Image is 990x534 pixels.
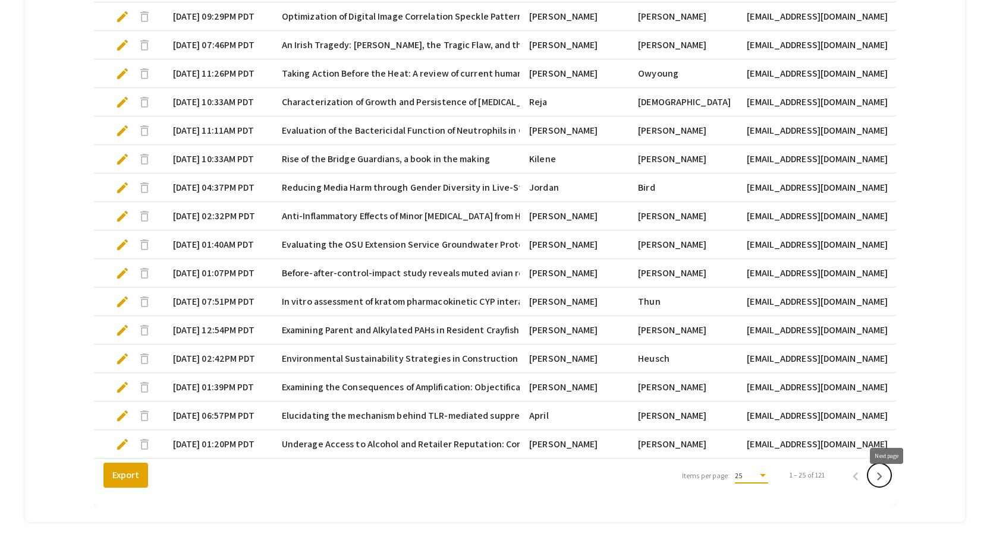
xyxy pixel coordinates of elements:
mat-cell: [PERSON_NAME] [520,373,628,402]
mat-cell: [DATE] 10:33AM PDT [164,145,272,173]
span: edit [115,238,130,252]
mat-cell: [PERSON_NAME] [628,116,737,145]
mat-cell: Bird [628,173,737,202]
mat-cell: [DATE] 01:20PM PDT [164,430,272,459]
button: Export [103,463,148,488]
span: edit [115,152,130,166]
mat-cell: [EMAIL_ADDRESS][DOMAIN_NAME] [737,173,906,202]
mat-cell: [DATE] 11:11AM PDT [164,116,272,145]
mat-cell: [EMAIL_ADDRESS][DOMAIN_NAME] [737,430,906,459]
mat-cell: [EMAIL_ADDRESS][DOMAIN_NAME] [737,31,906,59]
span: Underage Access to Alcohol and Retailer Reputation: Compliance Perceptions Across Chain and Indep... [282,437,772,451]
span: delete [137,295,152,309]
mat-cell: [PERSON_NAME] [520,345,628,373]
span: edit [115,38,130,52]
span: edit [115,352,130,366]
mat-cell: [EMAIL_ADDRESS][DOMAIN_NAME] [737,373,906,402]
mat-cell: [DATE] 01:07PM PDT [164,259,272,287]
span: delete [137,124,152,138]
mat-cell: Jordan [520,173,628,202]
span: edit [115,124,130,138]
span: delete [137,266,152,280]
mat-cell: [DATE] 06:57PM PDT [164,402,272,430]
button: Next page [868,463,891,487]
mat-cell: [PERSON_NAME] [520,259,628,287]
mat-cell: [EMAIL_ADDRESS][DOMAIN_NAME] [737,402,906,430]
span: Examining the Consequences of Amplification: Objectification, Self-Presentation, and Impression F... [282,380,731,394]
span: Evaluating the OSU Extension Service Groundwater Protection Program Outreach [282,238,626,252]
span: edit [115,266,130,280]
span: delete [137,152,152,166]
span: delete [137,209,152,223]
span: Characterization of Growth and Persistence of [MEDICAL_DATA] trachomatis Treated with the Represe... [282,95,917,109]
span: delete [137,95,152,109]
mat-select: Items per page: [735,472,768,480]
span: delete [137,10,152,24]
mat-cell: Heusch [628,345,737,373]
span: Evaluation of the Bactericidal Function of Neutrophils in Cats with Chronic Diseases [282,124,630,138]
mat-cell: [EMAIL_ADDRESS][DOMAIN_NAME] [737,145,906,173]
span: Before-after-control-impact study reveals muted avian response to low-severity wildfire [282,266,655,280]
span: edit [115,380,130,394]
div: 1 – 25 of 121 [790,470,825,481]
mat-cell: [EMAIL_ADDRESS][DOMAIN_NAME] [737,2,906,31]
span: delete [137,323,152,337]
span: Elucidating the mechanism behind TLR-mediated suppression of [MEDICAL_DATA]-regulated [MEDICAL_DA... [282,409,784,423]
mat-cell: [DATE] 02:42PM PDT [164,345,272,373]
mat-cell: [PERSON_NAME] [520,230,628,259]
span: edit [115,323,130,337]
span: delete [137,181,152,195]
span: Optimization of Digital Image Correlation Speckle Patterns for Small Test Specimens [282,10,633,24]
mat-cell: [PERSON_NAME] [628,31,737,59]
mat-cell: [PERSON_NAME] [628,316,737,345]
mat-cell: [EMAIL_ADDRESS][DOMAIN_NAME] [737,259,906,287]
mat-cell: Thun [628,287,737,316]
mat-cell: [EMAIL_ADDRESS][DOMAIN_NAME] [737,287,906,316]
mat-cell: [DATE] 12:54PM PDT [164,316,272,345]
span: 25 [735,471,743,480]
mat-cell: Kilene [520,145,628,173]
span: Rise of the Bridge Guardians, a book in the making [282,152,490,166]
span: edit [115,95,130,109]
mat-cell: [PERSON_NAME] [628,402,737,430]
mat-cell: [EMAIL_ADDRESS][DOMAIN_NAME] [737,316,906,345]
span: Reducing Media Harm through Gender Diversity in Live-Streaming Platforms [282,181,599,195]
mat-cell: April [520,402,628,430]
mat-cell: [PERSON_NAME] [520,430,628,459]
mat-cell: [DATE] 01:39PM PDT [164,373,272,402]
span: edit [115,181,130,195]
mat-cell: [EMAIL_ADDRESS][DOMAIN_NAME] [737,230,906,259]
span: delete [137,352,152,366]
span: edit [115,67,130,81]
span: delete [137,67,152,81]
mat-cell: [PERSON_NAME] [628,145,737,173]
span: In vitro assessment of kratom pharmacokinetic CYP interactions with [MEDICAL_DATA] ART drug metab... [282,295,734,309]
span: Environmental Sustainability Strategies in Construction Projects [282,352,555,366]
span: edit [115,409,130,423]
span: Examining Parent and Alkylated PAHs in Resident Crayfish at the [GEOGRAPHIC_DATA] [282,323,636,337]
mat-cell: [DATE] 10:33AM PDT [164,88,272,116]
mat-cell: [PERSON_NAME] [520,202,628,230]
mat-cell: [DATE] 04:37PM PDT [164,173,272,202]
mat-cell: [EMAIL_ADDRESS][DOMAIN_NAME] [737,88,906,116]
span: An Irish Tragedy: [PERSON_NAME], the Tragic Flaw, and the Great War in a Divided Ireland [282,38,652,52]
mat-cell: [PERSON_NAME] [520,59,628,88]
span: edit [115,10,130,24]
mat-cell: Reja [520,88,628,116]
mat-cell: [EMAIL_ADDRESS][DOMAIN_NAME] [737,202,906,230]
iframe: Chat [9,481,51,525]
mat-cell: [DATE] 07:46PM PDT [164,31,272,59]
mat-cell: [DATE] 11:26PM PDT [164,59,272,88]
mat-cell: [EMAIL_ADDRESS][DOMAIN_NAME] [737,59,906,88]
mat-cell: [PERSON_NAME] [628,373,737,402]
mat-cell: [DATE] 09:29PM PDT [164,2,272,31]
mat-cell: [PERSON_NAME] [628,2,737,31]
span: edit [115,295,130,309]
mat-cell: [PERSON_NAME] [628,202,737,230]
mat-cell: [DATE] 07:51PM PDT [164,287,272,316]
mat-cell: [PERSON_NAME] [520,316,628,345]
mat-cell: [EMAIL_ADDRESS][DOMAIN_NAME] [737,116,906,145]
mat-cell: [PERSON_NAME] [628,430,737,459]
button: Previous page [844,463,868,487]
mat-cell: [PERSON_NAME] [520,31,628,59]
